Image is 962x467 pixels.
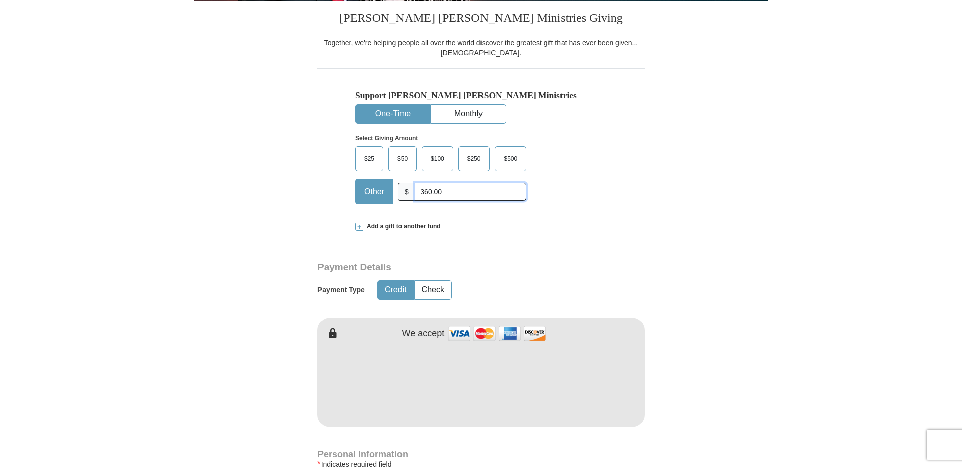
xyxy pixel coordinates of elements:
img: credit cards accepted [447,323,547,344]
span: $25 [359,151,379,166]
span: $500 [499,151,522,166]
span: Add a gift to another fund [363,222,441,231]
h4: Personal Information [317,450,645,458]
h5: Support [PERSON_NAME] [PERSON_NAME] Ministries [355,90,607,101]
h3: Payment Details [317,262,574,273]
h3: [PERSON_NAME] [PERSON_NAME] Ministries Giving [317,1,645,38]
button: Credit [378,281,414,299]
input: Other Amount [415,183,526,201]
strong: Select Giving Amount [355,135,418,142]
h5: Payment Type [317,286,365,294]
span: Other [359,184,389,199]
button: One-Time [356,105,430,123]
div: Together, we're helping people all over the world discover the greatest gift that has ever been g... [317,38,645,58]
span: $ [398,183,415,201]
h4: We accept [402,328,445,339]
button: Check [415,281,451,299]
button: Monthly [431,105,506,123]
span: $50 [392,151,413,166]
span: $100 [426,151,449,166]
span: $250 [462,151,486,166]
